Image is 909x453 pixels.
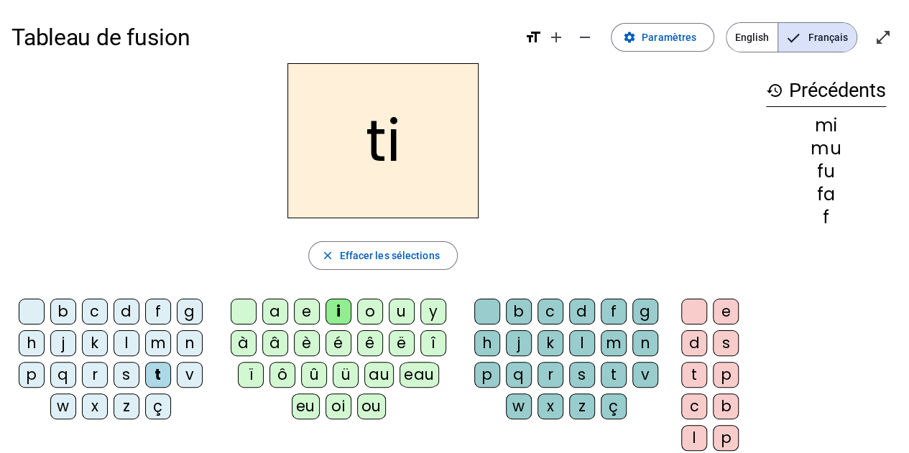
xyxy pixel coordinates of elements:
div: â [262,330,288,356]
div: p [713,425,739,451]
div: s [569,362,595,388]
div: g [177,299,203,324]
div: h [474,330,500,356]
div: l [569,330,595,356]
button: Paramètres [611,23,714,52]
div: ê [357,330,383,356]
div: ï [238,362,264,388]
div: x [537,393,563,419]
div: è [294,330,320,356]
div: mi [766,117,886,134]
div: b [713,393,739,419]
div: p [713,362,739,388]
div: w [506,393,532,419]
div: au [364,362,394,388]
div: q [50,362,76,388]
div: w [50,393,76,419]
span: Paramètres [642,29,696,46]
button: Augmenter la taille de la police [542,23,571,52]
mat-button-toggle-group: Language selection [726,22,857,52]
div: ç [601,393,627,419]
div: e [294,299,320,324]
div: t [681,362,707,388]
div: t [601,362,627,388]
div: ou [357,393,386,419]
div: x [82,393,108,419]
div: eu [292,393,320,419]
div: r [537,362,563,388]
h2: ti [287,63,479,218]
div: v [177,362,203,388]
div: s [713,330,739,356]
button: Entrer en plein écran [869,23,898,52]
span: English [726,23,778,52]
div: z [114,393,139,419]
div: f [601,299,627,324]
div: mu [766,140,886,157]
div: oi [326,393,351,419]
div: ë [389,330,415,356]
div: n [177,330,203,356]
div: h [19,330,45,356]
div: à [231,330,257,356]
div: v [632,362,658,388]
div: m [145,330,171,356]
div: k [82,330,108,356]
div: m [601,330,627,356]
button: Diminuer la taille de la police [571,23,599,52]
div: n [632,330,658,356]
div: l [681,425,707,451]
span: Français [778,23,857,52]
div: j [50,330,76,356]
mat-icon: add [548,29,565,46]
div: û [301,362,327,388]
div: s [114,362,139,388]
div: u [389,299,415,324]
div: r [82,362,108,388]
h1: Tableau de fusion [11,14,513,60]
div: e [713,299,739,324]
div: d [114,299,139,324]
div: c [681,393,707,419]
div: z [569,393,595,419]
div: f [766,209,886,226]
div: l [114,330,139,356]
div: ü [333,362,359,388]
div: t [145,362,171,388]
div: f [145,299,171,324]
div: fu [766,163,886,180]
div: ç [145,393,171,419]
div: k [537,330,563,356]
div: ô [269,362,295,388]
mat-icon: open_in_full [875,29,892,46]
div: j [506,330,532,356]
mat-icon: format_size [525,29,542,46]
div: g [632,299,658,324]
div: p [474,362,500,388]
div: d [569,299,595,324]
div: fa [766,186,886,203]
mat-icon: history [766,82,783,99]
div: î [420,330,446,356]
div: a [262,299,288,324]
mat-icon: close [320,249,333,262]
div: d [681,330,707,356]
span: Effacer les sélections [339,247,439,264]
div: q [506,362,532,388]
div: i [326,299,351,324]
div: c [82,299,108,324]
div: b [506,299,532,324]
mat-icon: remove [576,29,594,46]
mat-icon: settings [623,31,636,44]
div: y [420,299,446,324]
div: o [357,299,383,324]
div: p [19,362,45,388]
button: Effacer les sélections [308,241,457,270]
div: é [326,330,351,356]
div: c [537,299,563,324]
h3: Précédents [766,75,886,107]
div: eau [400,362,439,388]
div: b [50,299,76,324]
